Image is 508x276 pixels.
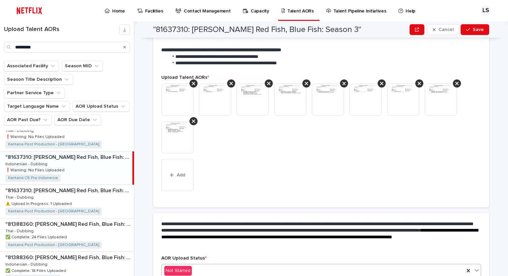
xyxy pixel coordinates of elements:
[5,153,131,161] p: "81637310: Dr. Seuss’s Red Fish, Blue Fish: Season 3"
[5,228,35,234] p: Thai - Dubbing
[438,27,454,32] span: Cancel
[8,243,99,247] a: Kantana Post Production - [GEOGRAPHIC_DATA]
[177,173,185,177] span: Add
[4,114,52,125] button: AOR Past Due?
[4,88,65,98] button: Partner Service Type
[5,234,68,240] p: ✅ Complete: 24 Files Uploaded
[8,142,99,147] a: Kantana Post Production - [GEOGRAPHIC_DATA]
[5,133,66,139] p: ❗️Warning: No Files Uploaded
[164,266,192,276] div: Not Started
[480,5,491,16] div: LS
[54,114,101,125] button: AOR Due Date
[461,24,489,35] button: Save
[4,74,73,85] button: Season Title Description
[427,24,459,35] button: Cancel
[8,176,58,180] a: Kantana CS Pro Indonesia
[73,101,129,112] button: AOR Upload Status
[5,194,35,200] p: Thai - Dubbing
[4,42,130,53] input: Search
[8,209,99,214] a: Kantana Post Production - [GEOGRAPHIC_DATA]
[161,256,207,261] span: AOR Upload Status
[5,161,49,167] p: Indonesian - Dubbing
[5,220,133,228] p: "81388360: Dr. Seuss’s Red Fish, Blue Fish: Season 1"
[13,4,45,18] img: ifQbXi3ZQGMSEF7WDB7W
[4,101,70,112] button: Target Language Name
[4,61,59,71] button: Associated Facility
[161,75,209,80] span: Upload Talent AORs
[4,26,119,33] h1: Upload Talent AORs
[161,159,194,191] button: Add
[5,186,133,194] p: "81637310: Dr. Seuss’s Red Fish, Blue Fish: Season 3"
[5,261,49,267] p: Indonesian - Dubbing
[5,167,66,173] p: ❗️Warning: No Files Uploaded
[62,61,103,71] button: Season MID
[473,27,484,32] span: Save
[153,25,361,35] h2: "81637310: [PERSON_NAME] Red Fish, Blue Fish: Season 3"
[5,267,68,273] p: ✅ Complete: 18 Files Uploaded
[5,200,73,206] p: ⚠️ Upload In Progress: 1 Uploaded
[5,253,133,261] p: "81388360: Dr. Seuss’s Red Fish, Blue Fish: Season 1"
